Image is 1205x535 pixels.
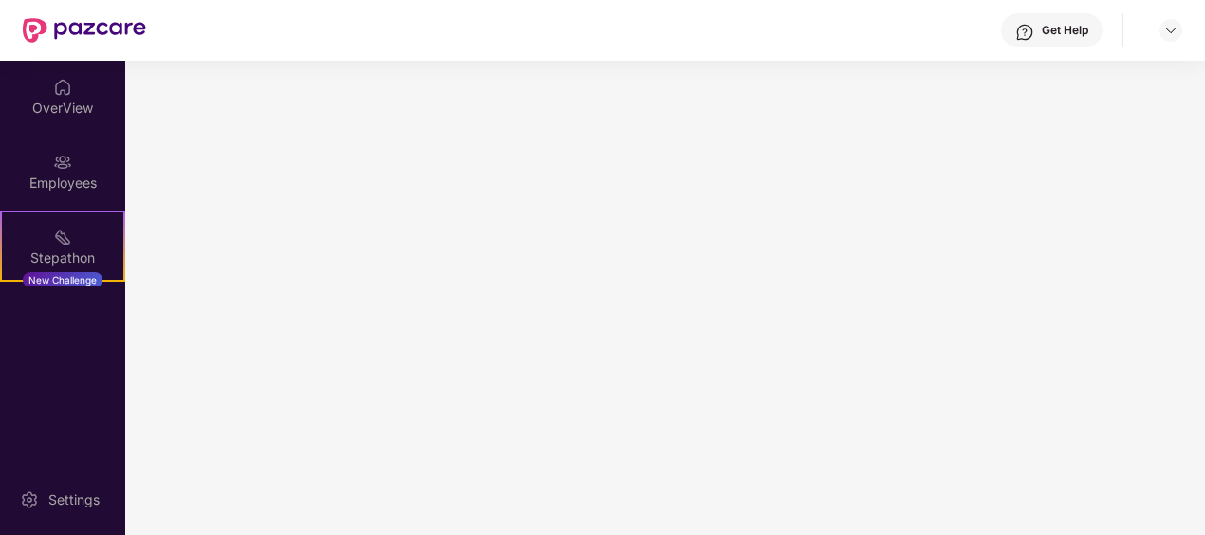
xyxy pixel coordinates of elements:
[23,272,102,287] div: New Challenge
[2,249,123,267] div: Stepathon
[53,228,72,247] img: svg+xml;base64,PHN2ZyB4bWxucz0iaHR0cDovL3d3dy53My5vcmcvMjAwMC9zdmciIHdpZHRoPSIyMSIgaGVpZ2h0PSIyMC...
[53,78,72,97] img: svg+xml;base64,PHN2ZyBpZD0iSG9tZSIgeG1sbnM9Imh0dHA6Ly93d3cudzMub3JnLzIwMDAvc3ZnIiB3aWR0aD0iMjAiIG...
[1015,23,1034,42] img: svg+xml;base64,PHN2ZyBpZD0iSGVscC0zMngzMiIgeG1sbnM9Imh0dHA6Ly93d3cudzMub3JnLzIwMDAvc3ZnIiB3aWR0aD...
[1163,23,1178,38] img: svg+xml;base64,PHN2ZyBpZD0iRHJvcGRvd24tMzJ4MzIiIHhtbG5zPSJodHRwOi8vd3d3LnczLm9yZy8yMDAwL3N2ZyIgd2...
[43,490,105,509] div: Settings
[23,18,146,43] img: New Pazcare Logo
[53,153,72,172] img: svg+xml;base64,PHN2ZyBpZD0iRW1wbG95ZWVzIiB4bWxucz0iaHR0cDovL3d3dy53My5vcmcvMjAwMC9zdmciIHdpZHRoPS...
[1042,23,1088,38] div: Get Help
[20,490,39,509] img: svg+xml;base64,PHN2ZyBpZD0iU2V0dGluZy0yMHgyMCIgeG1sbnM9Imh0dHA6Ly93d3cudzMub3JnLzIwMDAvc3ZnIiB3aW...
